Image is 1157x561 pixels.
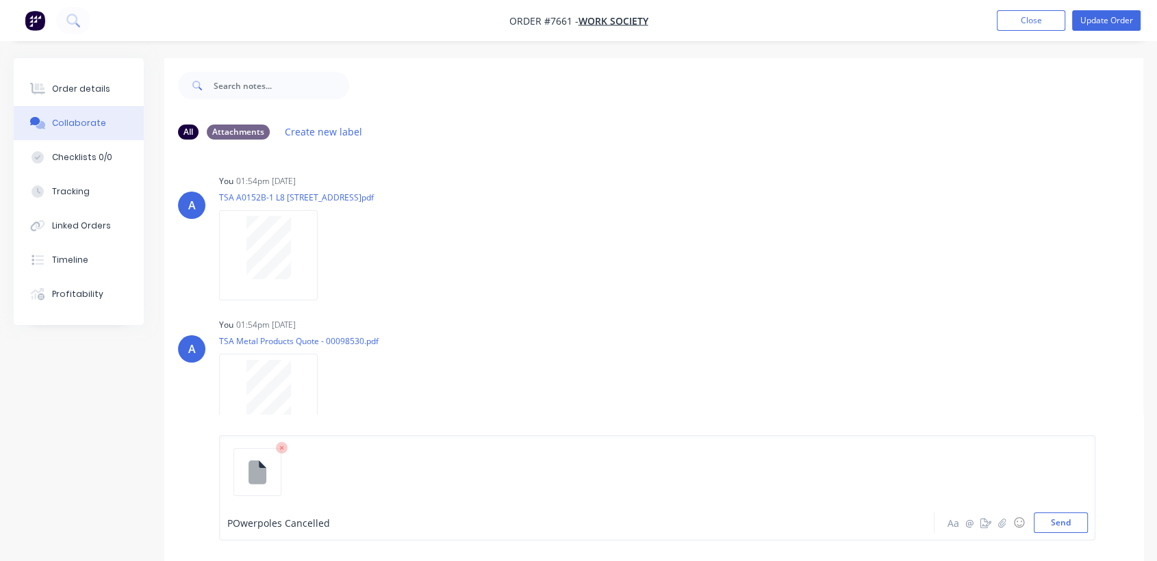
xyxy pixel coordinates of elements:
div: A [188,341,196,357]
button: Timeline [14,243,144,277]
div: You [219,319,233,331]
p: TSA A0152B-1 L8 [STREET_ADDRESS]pdf [219,192,374,203]
button: Checklists 0/0 [14,140,144,174]
button: Send [1034,512,1088,533]
span: Order #7661 - [509,14,578,27]
button: Create new label [278,122,370,141]
div: Order details [52,83,110,95]
div: Tracking [52,185,90,198]
input: Search notes... [214,72,349,99]
div: All [178,125,199,140]
div: 01:54pm [DATE] [236,175,296,187]
div: Linked Orders [52,220,111,232]
div: Attachments [207,125,270,140]
a: Work Society [578,14,648,27]
p: TSA Metal Products Quote - 00098530.pdf [219,335,379,347]
div: Timeline [52,254,88,266]
div: Profitability [52,288,103,300]
button: Order details [14,72,144,106]
button: Aa [945,514,961,531]
button: Close [997,10,1065,31]
button: Update Order [1072,10,1141,31]
div: Collaborate [52,117,106,129]
div: You [219,175,233,187]
button: @ [961,514,978,531]
div: Checklists 0/0 [52,151,112,164]
button: Profitability [14,277,144,311]
div: 01:54pm [DATE] [236,319,296,331]
span: POwerpoles Cancelled [227,517,330,530]
button: Collaborate [14,106,144,140]
button: Tracking [14,174,144,209]
div: A [188,197,196,213]
img: Factory [25,10,45,31]
button: Linked Orders [14,209,144,243]
button: ☺ [1010,514,1027,531]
